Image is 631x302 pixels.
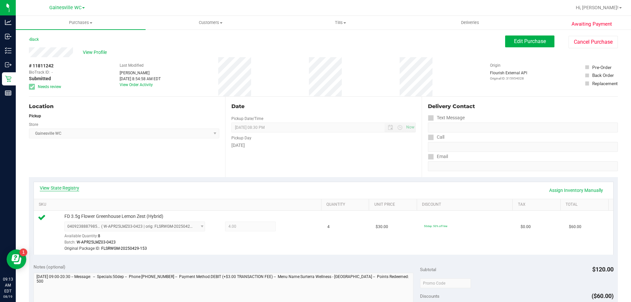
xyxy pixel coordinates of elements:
span: W-APR25LMZ03-0423 [77,240,116,244]
span: Gainesville WC [49,5,82,11]
inline-svg: Analytics [5,19,12,26]
div: Delivery Contact [428,103,618,110]
div: Pre-Order [592,64,612,71]
input: Format: (999) 999-9999 [428,123,618,132]
div: Flourish External API [490,70,527,81]
span: Deliveries [452,20,488,26]
a: Customers [146,16,275,30]
span: Awaiting Payment [572,20,612,28]
a: Quantity [326,202,366,207]
span: $120.00 [592,266,614,273]
iframe: Resource center [7,249,26,269]
span: Hi, [PERSON_NAME]! [576,5,619,10]
span: BioTrack ID: [29,69,50,75]
button: Cancel Purchase [569,36,618,48]
a: View Order Activity [120,82,153,87]
a: Tills [275,16,405,30]
inline-svg: Retail [5,76,12,82]
p: 08/19 [3,294,13,299]
span: 50dep: 50% off line [424,224,447,228]
iframe: Resource center unread badge [19,248,27,256]
label: Pickup Date/Time [231,116,263,122]
button: Edit Purchase [505,35,554,47]
span: FLSRWGM-20250429-153 [101,246,147,251]
span: 8 [98,234,100,238]
span: Original Package ID: [64,246,100,251]
label: Last Modified [120,62,144,68]
a: View State Registry [40,185,79,191]
label: Text Message [428,113,465,123]
a: Assign Inventory Manually [545,185,607,196]
span: ($60.00) [592,292,614,299]
div: Replacement [592,80,618,87]
a: Unit Price [374,202,414,207]
input: Format: (999) 999-9999 [428,142,618,152]
inline-svg: Outbound [5,61,12,68]
a: Purchases [16,16,146,30]
a: Total [566,202,606,207]
span: View Profile [83,49,109,56]
strong: Pickup [29,114,41,118]
p: 09:13 AM EDT [3,276,13,294]
inline-svg: Inbound [5,33,12,40]
label: Origin [490,62,501,68]
label: Pickup Day [231,135,251,141]
span: 4 [327,224,330,230]
p: Original ID: 315954028 [490,76,527,81]
a: Discount [422,202,510,207]
div: Back Order [592,72,614,79]
span: Batch: [64,240,76,244]
a: Deliveries [405,16,535,30]
div: [DATE] 8:54:58 AM EDT [120,76,161,82]
span: Customers [146,20,275,26]
span: Needs review [38,84,61,90]
span: Purchases [16,20,146,26]
span: Tills [276,20,405,26]
a: Tax [518,202,558,207]
span: # 11811242 [29,62,54,69]
a: SKU [39,202,318,207]
div: Available Quantity: [64,231,212,244]
span: Subtotal [420,267,436,272]
div: Date [231,103,415,110]
inline-svg: Inventory [5,47,12,54]
div: Location [29,103,219,110]
span: $30.00 [376,224,388,230]
label: Call [428,132,444,142]
span: $0.00 [521,224,531,230]
inline-svg: Reports [5,90,12,96]
span: - [52,69,53,75]
label: Store [29,122,38,128]
div: [DATE] [231,142,415,149]
a: Back [29,37,39,42]
div: [PERSON_NAME] [120,70,161,76]
span: Submitted [29,75,51,82]
span: $60.00 [569,224,581,230]
span: Edit Purchase [514,38,546,44]
span: Notes (optional) [34,264,65,269]
span: FD 3.5g Flower Greenhouse Lemon Zest (Hybrid) [64,213,163,220]
label: Email [428,152,448,161]
span: Discounts [420,290,439,302]
input: Promo Code [420,278,471,288]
